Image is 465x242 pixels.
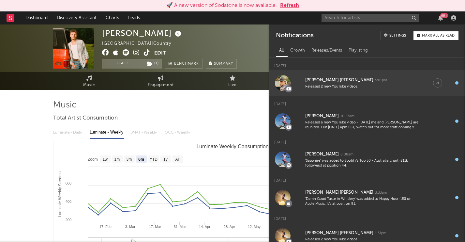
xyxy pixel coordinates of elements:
[150,157,157,162] text: YTD
[340,152,353,157] div: 8:08am
[375,78,387,83] div: 5:01pm
[248,225,261,229] text: 12. May
[305,229,373,237] div: [PERSON_NAME] [PERSON_NAME]
[287,45,308,56] div: Growth
[88,157,98,162] text: Zoom
[305,84,420,89] div: Released 2 new YouTube videos.
[228,81,237,89] span: Live
[438,15,443,21] button: 99+
[175,157,179,162] text: All
[196,144,268,149] text: Luminate Weekly Consumption
[389,34,406,38] div: Settings
[224,225,235,229] text: 28. Apr
[101,11,124,24] a: Charts
[174,60,199,68] span: Benchmark
[269,70,465,96] a: [PERSON_NAME] [PERSON_NAME]5:01pmReleased 2 new YouTube videos.
[269,210,465,223] div: [DATE]
[199,225,210,229] text: 14. Apr
[125,72,197,90] a: Engagement
[102,40,179,48] div: [GEOGRAPHIC_DATA] | Country
[269,134,465,147] div: [DATE]
[305,197,420,207] div: 'Damn Good Taste in Whiskey' was added to Happy Hour (US) on Apple Music. It's at position 91.
[52,11,101,24] a: Discovery Assistant
[440,13,448,18] div: 99 +
[83,81,95,89] span: Music
[143,59,162,69] span: ( 1 )
[305,120,420,130] div: Released a new YouTube video - [DATE] me and [PERSON_NAME] are reunited. Out [DATE] 4pm BST, watc...
[269,172,465,185] div: [DATE]
[322,14,419,22] input: Search for artists
[125,225,136,229] text: 3. Mar
[269,96,465,108] div: [DATE]
[305,151,339,158] div: [PERSON_NAME]
[276,31,313,40] div: Notifications
[197,72,268,90] a: Live
[149,225,161,229] text: 17. Mar
[422,34,455,38] div: Mark all as read
[103,157,108,162] text: 1w
[214,62,233,66] span: Summary
[102,59,143,69] button: Track
[345,45,371,56] div: Playlisting
[375,231,386,236] div: 1:31pm
[308,45,345,56] div: Releases/Events
[305,112,339,120] div: [PERSON_NAME]
[268,72,340,90] a: Audience
[148,81,174,89] span: Engagement
[305,189,373,197] div: [PERSON_NAME] [PERSON_NAME]
[305,237,420,242] div: Released 2 new YouTube videos.
[269,147,465,172] a: [PERSON_NAME]8:08am'Sapphire' was added to Spotify's Top 50 - Australia chart (811k followers) at...
[124,11,144,24] a: Leads
[99,225,112,229] text: 17. Feb
[166,2,277,9] div: 🚀 A new version of Sodatone is now available.
[174,225,186,229] text: 31. Mar
[305,158,420,169] div: 'Sapphire' was added to Spotify's Top 50 - Australia chart (811k followers) at position 44.
[269,57,465,70] div: [DATE]
[163,157,168,162] text: 1y
[206,59,237,69] button: Summary
[127,157,132,162] text: 3m
[66,200,71,203] text: 400
[102,28,183,39] div: [PERSON_NAME]
[413,31,458,40] button: Mark all as read
[381,31,410,40] a: Settings
[53,72,125,90] a: Music
[90,127,124,138] div: Luminate - Weekly
[280,2,299,9] button: Refresh
[154,49,166,57] button: Edit
[138,157,144,162] text: 6m
[375,190,387,195] div: 3:33am
[276,45,287,56] div: All
[269,108,465,134] a: [PERSON_NAME]10:23amReleased a new YouTube video - [DATE] me and [PERSON_NAME] are reunited. Out ...
[58,171,62,217] text: Luminate Weekly Streams
[66,218,71,222] text: 200
[165,59,202,69] a: Benchmark
[269,185,465,210] a: [PERSON_NAME] [PERSON_NAME]3:33am'Damn Good Taste in Whiskey' was added to Happy Hour (US) on App...
[21,11,52,24] a: Dashboard
[53,114,118,122] span: Total Artist Consumption
[340,114,354,119] div: 10:23am
[66,181,71,185] text: 600
[114,157,120,162] text: 1m
[305,76,373,84] div: [PERSON_NAME] [PERSON_NAME]
[143,59,162,69] button: (1)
